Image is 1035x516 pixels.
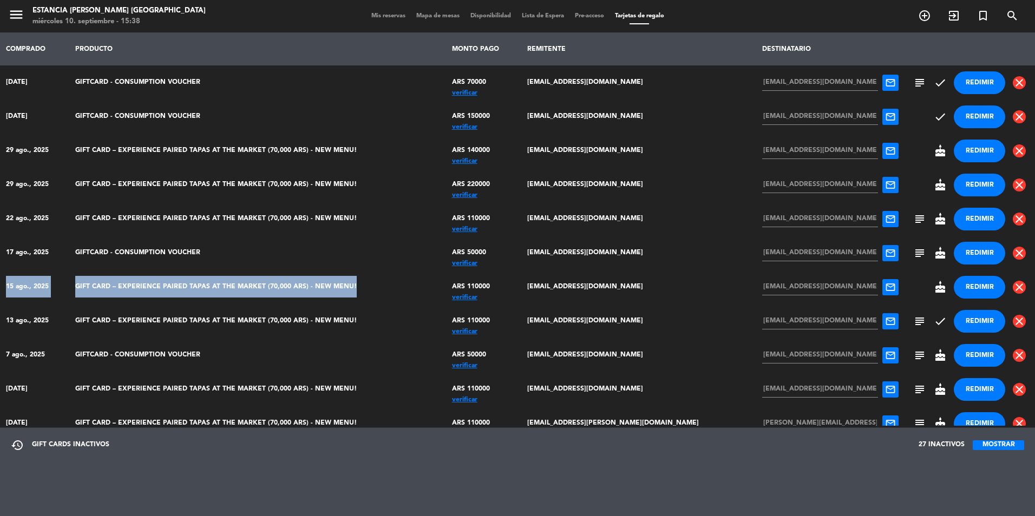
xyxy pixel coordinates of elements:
[521,372,757,406] td: [EMAIL_ADDRESS][DOMAIN_NAME]
[885,316,896,327] span: mail_outline
[70,406,447,440] td: GIFT CARD – EXPERIENCE PAIRED TAPAS AT THE MARKET (70,000 ARS) - NEW MENU!
[521,65,757,100] td: [EMAIL_ADDRESS][DOMAIN_NAME]
[521,304,757,338] td: [EMAIL_ADDRESS][DOMAIN_NAME]
[913,417,926,430] span: subject
[1013,247,1026,260] span: close
[521,406,757,440] td: [EMAIL_ADDRESS][PERSON_NAME][DOMAIN_NAME]
[934,281,947,294] span: cake
[521,134,757,168] td: [EMAIL_ADDRESS][DOMAIN_NAME]
[521,168,757,202] td: [EMAIL_ADDRESS][DOMAIN_NAME]
[947,9,960,22] i: exit_to_app
[1013,383,1026,396] span: close
[11,439,24,452] span: restore
[452,208,516,229] div: ARS 110000
[885,77,896,88] span: mail_outline
[70,304,447,338] td: GIFT CARD – EXPERIENCE PAIRED TAPAS AT THE MARKET (70,000 ARS) - NEW MENU!
[452,105,516,127] div: ARS 150000
[569,13,610,19] span: Pre-acceso
[885,145,896,156] span: mail_outline
[521,338,757,372] td: [EMAIL_ADDRESS][DOMAIN_NAME]
[452,412,516,434] div: ARS 110000
[411,13,465,19] span: Mapa de mesas
[954,344,1005,367] button: REDIMIR
[1013,110,1026,123] span: close
[934,383,947,396] span: cake
[934,315,947,328] span: check
[1013,213,1026,226] span: close
[885,214,896,224] span: mail_outline
[452,174,516,195] div: ARS 220000
[885,350,896,361] span: mail_outline
[934,213,947,226] span: cake
[11,439,109,452] div: GIFT CARDS INACTIVOS
[934,110,947,123] span: check
[70,202,447,236] td: GIFT CARD – EXPERIENCE PAIRED TAPAS AT THE MARKET (70,000 ARS) - NEW MENU!
[70,100,447,134] td: GIFTCARD - CONSUMPTION VOUCHER
[521,202,757,236] td: [EMAIL_ADDRESS][DOMAIN_NAME]
[1013,281,1026,294] span: close
[885,180,896,190] span: mail_outline
[516,13,569,19] span: Lista de Espera
[757,32,905,65] th: DESTINATARIO
[452,71,516,93] div: ARS 70000
[1013,417,1026,430] span: close
[70,338,447,372] td: GIFTCARD - CONSUMPTION VOUCHER
[885,248,896,259] span: mail_outline
[70,270,447,304] td: GIFT CARD – EXPERIENCE PAIRED TAPAS AT THE MARKET (70,000 ARS) - NEW MENU!
[885,418,896,429] span: mail_outline
[885,384,896,395] span: mail_outline
[954,208,1005,230] button: REDIMIR
[8,6,24,27] button: menu
[934,144,947,157] span: cake
[70,168,447,202] td: GIFT CARD – EXPERIENCE PAIRED TAPAS AT THE MARKET (70,000 ARS) - NEW MENU!
[70,372,447,406] td: GIFT CARD – EXPERIENCE PAIRED TAPAS AT THE MARKET (70,000 ARS) - NEW MENU!
[366,13,411,19] span: Mis reservas
[70,236,447,270] td: GIFTCARD - CONSUMPTION VOUCHER
[1013,144,1026,157] span: close
[918,9,931,22] i: add_circle_outline
[913,315,926,328] span: subject
[934,349,947,362] span: cake
[913,383,926,396] span: subject
[977,9,990,22] i: turned_in_not
[934,247,947,260] span: cake
[913,213,926,226] span: subject
[913,349,926,362] span: subject
[954,242,1005,264] button: REDIMIR
[954,378,1005,401] button: REDIMIR
[954,276,1005,299] button: REDIMIR
[1013,178,1026,191] span: close
[521,236,757,270] td: [EMAIL_ADDRESS][DOMAIN_NAME]
[954,140,1005,162] button: REDIMIR
[521,270,757,304] td: [EMAIL_ADDRESS][DOMAIN_NAME]
[919,440,965,451] span: 27 INACTIVOS
[954,412,1005,435] button: REDIMIR
[954,310,1005,333] button: REDIMIR
[954,105,1005,128] button: REDIMIR
[521,100,757,134] td: [EMAIL_ADDRESS][DOMAIN_NAME]
[1006,9,1019,22] i: search
[934,417,947,430] span: cake
[8,6,24,23] i: menu
[954,174,1005,196] button: REDIMIR
[70,134,447,168] td: GIFT CARD – EXPERIENCE PAIRED TAPAS AT THE MARKET (70,000 ARS) - NEW MENU!
[32,16,206,27] div: miércoles 10. septiembre - 15:38
[70,65,447,100] td: GIFTCARD - CONSUMPTION VOUCHER
[452,378,516,400] div: ARS 110000
[934,76,947,89] span: check
[934,178,947,191] span: cake
[452,140,516,161] div: ARS 140000
[32,5,206,16] div: Estancia [PERSON_NAME] [GEOGRAPHIC_DATA]
[1013,315,1026,328] span: close
[1013,76,1026,89] span: close
[452,310,516,332] div: ARS 110000
[885,282,896,293] span: mail_outline
[521,32,757,65] th: REMITENTE
[954,71,1005,94] button: REDIMIR
[465,13,516,19] span: Disponibilidad
[973,440,1024,450] button: MOSTRAR
[913,247,926,260] span: subject
[452,276,516,297] div: ARS 110000
[913,76,926,89] span: subject
[452,344,516,366] div: ARS 50000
